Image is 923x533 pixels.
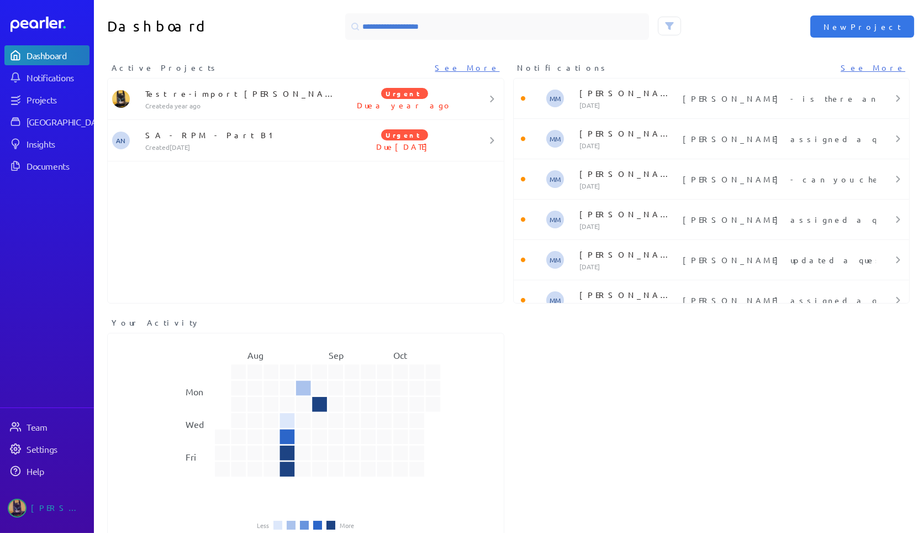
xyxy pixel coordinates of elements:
li: Less [257,522,269,529]
p: [PERSON_NAME] updated a question [683,254,872,265]
p: [DATE] [579,262,678,271]
span: Active Projects [112,62,219,74]
p: [PERSON_NAME] [579,87,678,98]
p: Test re-import [PERSON_NAME] [145,88,339,99]
a: Projects [4,90,89,109]
span: Michelle Manuel [546,130,564,148]
button: New Project [810,15,914,38]
span: Michelle Manuel [546,90,564,107]
p: Due a year ago [339,100,471,111]
text: Sep [329,349,344,360]
text: Mon [186,386,203,397]
div: Help [27,466,88,477]
a: Documents [4,156,89,176]
p: [PERSON_NAME] - can you check for this tender? [683,174,872,185]
a: See More [841,62,905,74]
div: Team [27,421,88,432]
p: [PERSON_NAME] [579,208,678,220]
p: [DATE] [579,302,678,311]
a: Help [4,461,89,481]
p: SA - RPM - Part B1 [145,129,339,140]
p: [PERSON_NAME] [579,128,678,139]
div: [GEOGRAPHIC_DATA] [27,116,109,127]
text: Wed [186,419,204,430]
p: [PERSON_NAME] assigned a question to you [683,133,872,144]
p: Created [DATE] [145,143,339,151]
img: Tung Nguyen [8,499,27,518]
a: See More [435,62,500,74]
div: Settings [27,443,88,454]
li: More [340,522,354,529]
a: Insights [4,134,89,154]
p: [DATE] [579,101,678,109]
span: Michelle Manuel [546,251,564,269]
span: Your Activity [112,317,201,328]
a: Team [4,417,89,437]
p: [DATE] [579,222,678,231]
p: [DATE] [579,181,678,190]
p: Created a year ago [145,101,339,110]
div: Notifications [27,72,88,83]
div: Dashboard [27,50,88,61]
text: Oct [393,349,408,360]
p: [PERSON_NAME] [579,289,678,300]
p: [PERSON_NAME] assigned a question to you [683,214,872,225]
p: [PERSON_NAME] [579,168,678,179]
div: Documents [27,160,88,171]
p: [PERSON_NAME] [579,249,678,260]
div: Insights [27,138,88,149]
a: Notifications [4,67,89,87]
p: [DATE] [579,141,678,150]
span: Urgent [381,129,428,140]
a: Tung Nguyen's photo[PERSON_NAME] [4,494,89,522]
text: Aug [247,349,263,360]
div: Projects [27,94,88,105]
span: Michelle Manuel [546,211,564,228]
text: Fri [186,451,196,462]
span: Urgent [381,88,428,99]
span: Michelle Manuel [546,291,564,309]
span: Michelle Manuel [546,170,564,188]
a: Settings [4,439,89,459]
a: Dashboard [4,45,89,65]
div: [PERSON_NAME] [31,499,86,518]
a: Dashboard [10,17,89,32]
h1: Dashboard [107,13,301,40]
p: Due [DATE] [339,141,471,152]
img: Tung Nguyen [112,90,130,108]
span: New Project [824,21,901,32]
a: [GEOGRAPHIC_DATA] [4,112,89,132]
span: Adam Nabali [112,132,130,149]
p: [PERSON_NAME] - is there anything else we need to include based on this tender? [683,93,872,104]
span: Notifications [518,62,609,74]
p: [PERSON_NAME] assigned a question to you [683,295,872,306]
